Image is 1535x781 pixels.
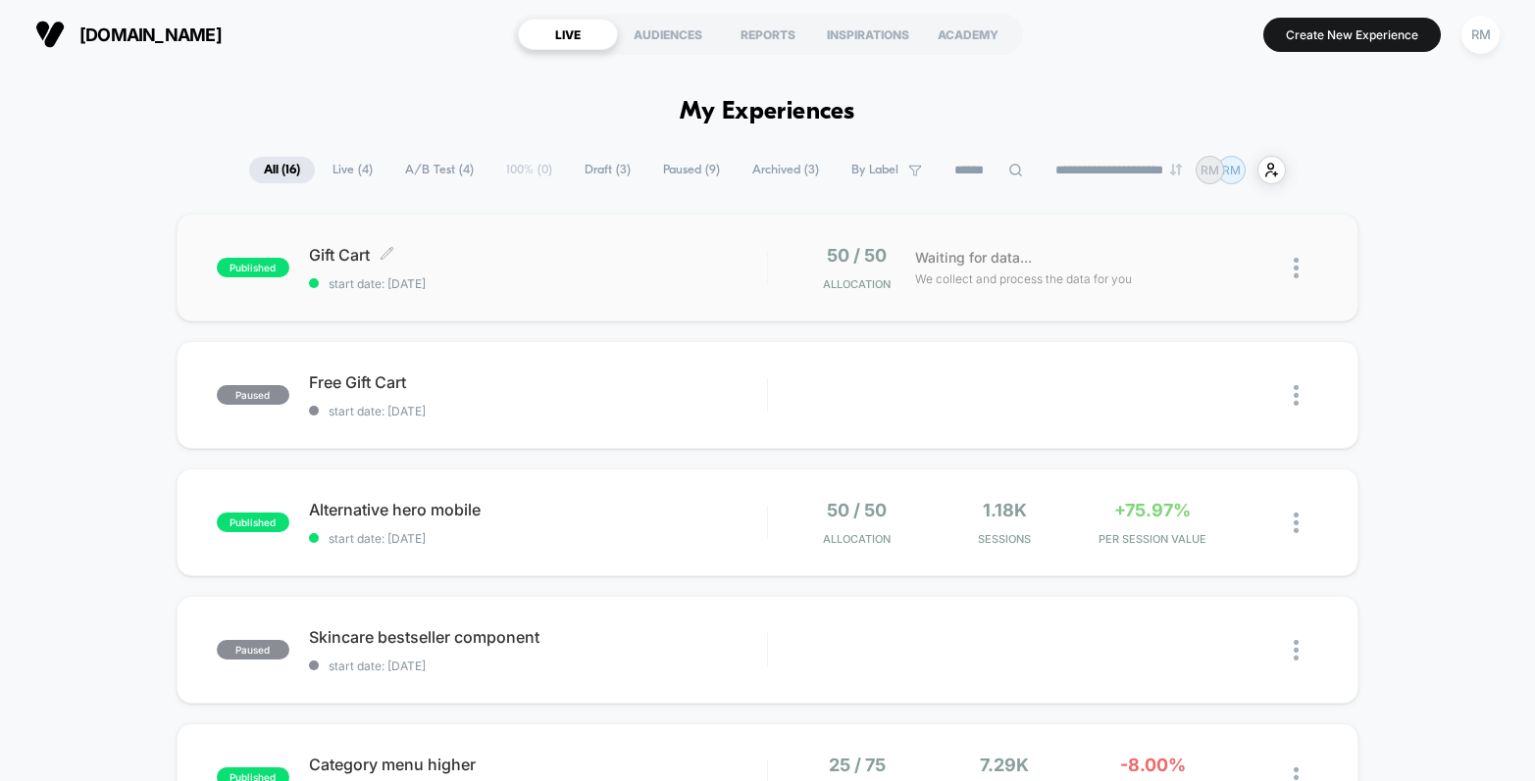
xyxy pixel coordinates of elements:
span: start date: [DATE] [309,276,767,291]
span: Live ( 4 ) [318,157,387,183]
span: [DOMAIN_NAME] [79,24,222,45]
div: INSPIRATIONS [818,19,918,50]
button: Create New Experience [1263,18,1441,52]
span: We collect and process the data for you [915,269,1132,288]
div: LIVE [518,19,618,50]
span: published [217,258,289,277]
span: Allocation [823,277,891,291]
span: 50 / 50 [827,500,887,520]
span: 7.29k [980,755,1029,775]
span: PER SESSION VALUE [1084,532,1222,546]
span: Sessions [936,532,1074,546]
span: A/B Test ( 4 ) [390,157,488,183]
div: REPORTS [718,19,818,50]
div: RM [1461,16,1500,54]
button: RM [1456,15,1506,55]
img: end [1170,164,1182,175]
span: Gift Cart [309,245,767,265]
span: Allocation [823,532,891,546]
span: Paused ( 9 ) [648,157,735,183]
div: AUDIENCES [618,19,718,50]
span: start date: [DATE] [309,659,767,673]
button: [DOMAIN_NAME] [29,19,228,50]
span: Archived ( 3 ) [738,157,834,183]
span: All ( 16 ) [249,157,315,183]
span: Draft ( 3 ) [570,157,645,183]
img: close [1294,640,1299,660]
p: RM [1222,163,1241,177]
span: Alternative hero mobile [309,500,767,519]
span: Waiting for data... [915,247,1032,268]
span: Skincare bestseller component [309,627,767,647]
span: start date: [DATE] [309,404,767,418]
span: 1.18k [983,500,1027,520]
p: RM [1201,163,1219,177]
h1: My Experiences [680,98,855,126]
span: paused [217,385,289,405]
img: close [1294,385,1299,406]
span: published [217,513,289,532]
span: paused [217,640,289,659]
img: close [1294,258,1299,278]
div: ACADEMY [918,19,1018,50]
span: Category menu higher [309,755,767,774]
img: close [1294,513,1299,533]
img: Visually logo [35,20,65,49]
span: start date: [DATE] [309,531,767,546]
span: 50 / 50 [827,245,887,266]
span: Free Gift Cart [309,372,767,392]
span: By Label [851,163,898,177]
span: -8.00% [1120,755,1186,775]
span: 25 / 75 [829,755,886,775]
span: +75.97% [1114,500,1191,520]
